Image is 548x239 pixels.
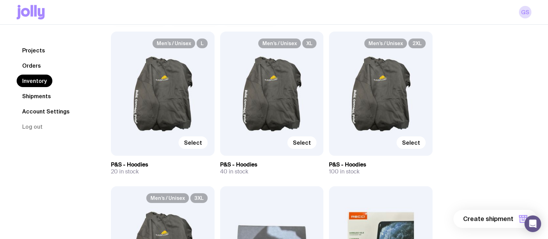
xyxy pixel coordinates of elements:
span: XL [302,39,316,48]
span: Select [293,139,311,146]
a: Orders [17,59,46,72]
span: Men’s / Unisex [364,39,407,48]
span: 3XL [190,193,208,203]
span: 40 in stock [220,168,248,175]
span: 2XL [408,39,426,48]
div: Open Intercom Messenger [524,215,541,232]
a: GS [519,6,531,18]
span: Men’s / Unisex [258,39,301,48]
a: Account Settings [17,105,75,118]
span: L [197,39,208,48]
span: Select [402,139,420,146]
h3: P&S - Hoodies [329,161,433,168]
button: Create shipment [453,210,537,228]
span: Select [184,139,202,146]
span: Create shipment [463,215,513,223]
a: Projects [17,44,51,57]
a: Inventory [17,75,52,87]
span: Men’s / Unisex [153,39,195,48]
h3: P&S - Hoodies [111,161,215,168]
span: 100 in stock [329,168,359,175]
span: 20 in stock [111,168,139,175]
h3: P&S - Hoodies [220,161,324,168]
button: Log out [17,120,48,133]
a: Shipments [17,90,56,102]
span: Men’s / Unisex [146,193,189,203]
